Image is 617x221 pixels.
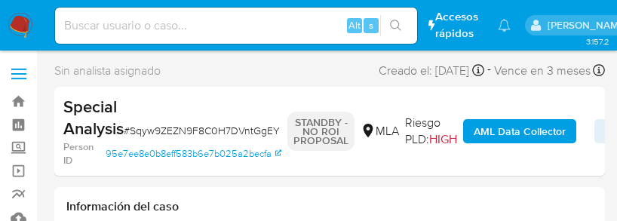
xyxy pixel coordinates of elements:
b: Special Analysis [63,94,124,141]
b: Person ID [63,140,103,167]
button: AML Data Collector [463,119,576,143]
input: Buscar usuario o caso... [55,16,417,35]
span: Sin analista asignado [54,63,161,79]
h1: Información del caso [66,199,593,214]
span: Vence en 3 meses [494,63,591,79]
a: 95e7ee8e0b8eff583b6e7b025a2becfa [106,140,281,167]
p: STANDBY - NO ROI PROPOSAL [287,112,355,151]
span: Riesgo PLD: [405,115,457,147]
span: Accesos rápidos [435,9,483,41]
button: search-icon [380,15,411,36]
b: AML Data Collector [474,119,566,143]
span: HIGH [429,130,457,148]
span: s [369,18,373,32]
a: Notificaciones [498,19,511,32]
span: Alt [348,18,361,32]
span: - [487,60,491,81]
div: Creado el: [DATE] [379,60,484,81]
span: # Sqyw9ZEZN9F8C0H7DVntGgEY [124,123,280,138]
div: MLA [361,123,399,140]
